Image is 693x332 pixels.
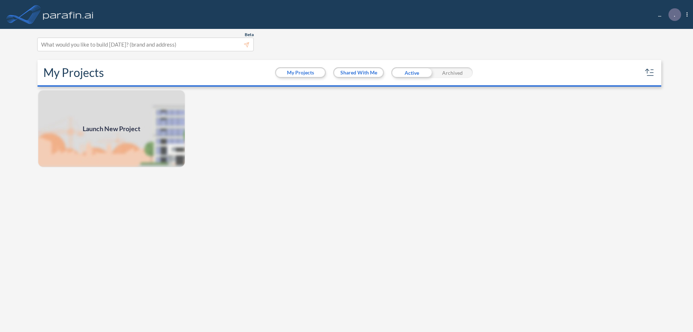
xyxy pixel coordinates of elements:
[644,67,655,78] button: sort
[43,66,104,79] h2: My Projects
[432,67,473,78] div: Archived
[334,68,383,77] button: Shared With Me
[83,124,140,134] span: Launch New Project
[647,8,688,21] div: ...
[276,68,325,77] button: My Projects
[245,32,254,38] span: Beta
[42,7,95,22] img: logo
[38,90,186,168] img: add
[674,11,675,18] p: .
[391,67,432,78] div: Active
[38,90,186,168] a: Launch New Project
